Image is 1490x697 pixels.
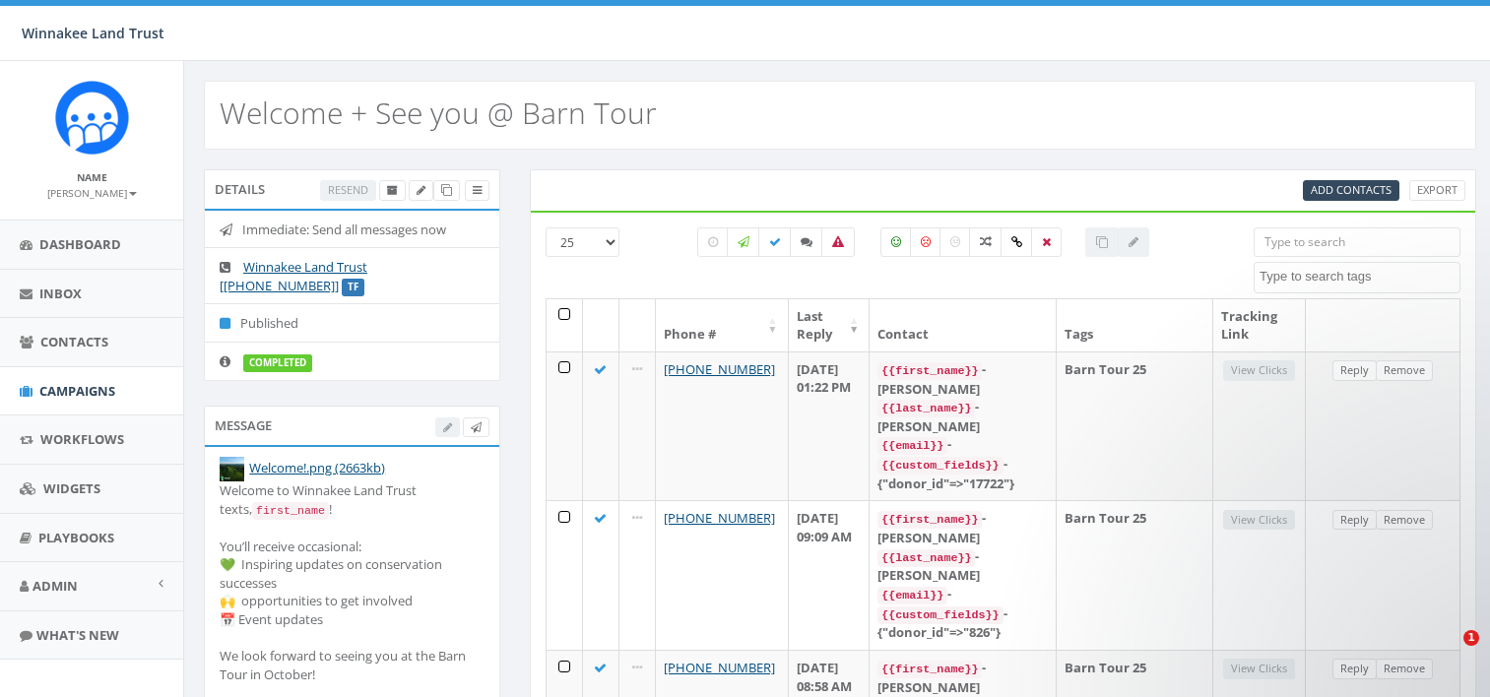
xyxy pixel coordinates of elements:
[877,457,1003,475] code: {{custom_fields}}
[656,299,789,351] th: Phone #: activate to sort column ascending
[877,400,975,417] code: {{last_name}}
[1311,182,1392,197] span: Add Contacts
[877,661,982,678] code: {{first_name}}
[821,227,855,257] label: Bounced
[1001,227,1033,257] label: Link Clicked
[1057,351,1213,501] td: Barn Tour 25
[220,258,367,294] a: Winnakee Land Trust [[PHONE_NUMBER]]
[55,81,129,155] img: Rally_Corp_Icon.png
[38,529,114,546] span: Playbooks
[1254,227,1460,257] input: Type to search
[910,227,941,257] label: Negative
[877,435,1048,455] div: -
[877,360,1048,398] div: - [PERSON_NAME]
[22,24,164,42] span: Winnakee Land Trust
[36,626,119,644] span: What's New
[204,169,500,209] div: Details
[877,511,982,529] code: {{first_name}}
[40,430,124,448] span: Workflows
[1057,299,1213,351] th: Tags
[877,585,1048,604] div: -
[789,351,871,501] td: [DATE] 01:22 PM
[877,604,1048,642] div: - {"donor_id"=>"826"}
[969,227,1003,257] label: Mixed
[877,437,947,455] code: {{email}}
[77,170,107,184] small: Name
[790,227,823,257] label: Replied
[220,96,657,129] h2: Welcome + See you @ Barn Tour
[1260,268,1459,285] textarea: Search
[220,317,240,330] i: Published
[664,659,775,676] a: [PHONE_NUMBER]
[697,227,729,257] label: Pending
[758,227,792,257] label: Delivered
[877,659,1048,696] div: - [PERSON_NAME]
[1463,630,1479,646] span: 1
[877,587,947,604] code: {{email}}
[252,502,329,520] code: first_name
[39,235,121,253] span: Dashboard
[727,227,760,257] label: Sending
[243,354,312,372] label: completed
[877,455,1048,492] div: - {"donor_id"=>"17722"}
[1409,180,1465,201] a: Export
[939,227,971,257] label: Neutral
[441,182,452,197] span: Clone Campaign
[39,285,82,302] span: Inbox
[877,549,975,567] code: {{last_name}}
[880,227,912,257] label: Positive
[205,211,499,249] li: Immediate: Send all messages now
[417,182,425,197] span: Edit Campaign Title
[870,299,1057,351] th: Contact
[877,606,1003,624] code: {{custom_fields}}
[47,183,137,201] a: [PERSON_NAME]
[1311,182,1392,197] span: CSV files only
[1303,180,1399,201] a: Add Contacts
[40,333,108,350] span: Contacts
[471,419,482,434] span: Send Test Message
[205,303,499,343] li: Published
[204,406,500,445] div: Message
[1332,659,1377,679] a: Reply
[249,459,385,476] a: Welcome!.png (2663kb)
[1057,500,1213,650] td: Barn Tour 25
[664,360,775,378] a: [PHONE_NUMBER]
[789,500,871,650] td: [DATE] 09:09 AM
[1423,630,1470,677] iframe: Intercom live chat
[789,299,871,351] th: Last Reply: activate to sort column ascending
[877,547,1048,585] div: - [PERSON_NAME]
[1376,659,1433,679] a: Remove
[47,186,137,200] small: [PERSON_NAME]
[1332,360,1377,381] a: Reply
[877,398,1048,435] div: - [PERSON_NAME]
[342,279,364,296] label: TF
[1376,360,1433,381] a: Remove
[220,223,242,236] i: Immediate: Send all messages now
[387,182,398,197] span: Archive Campaign
[1031,227,1062,257] label: Removed
[43,479,100,497] span: Widgets
[877,362,982,380] code: {{first_name}}
[664,509,775,527] a: [PHONE_NUMBER]
[32,577,78,595] span: Admin
[39,382,115,400] span: Campaigns
[473,182,482,197] span: View Campaign Delivery Statistics
[1213,299,1306,351] th: Tracking Link
[877,509,1048,546] div: - [PERSON_NAME]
